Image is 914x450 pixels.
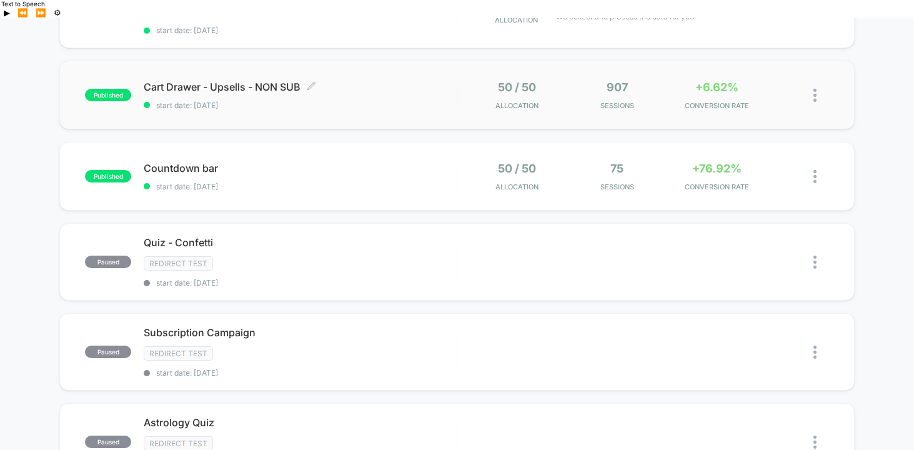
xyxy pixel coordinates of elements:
span: +76.92% [692,162,742,175]
img: close [813,256,817,269]
span: Sessions [570,101,663,110]
span: Allocation [495,16,538,24]
span: Allocation [495,101,539,110]
span: start date: [DATE] [144,278,457,287]
img: close [813,346,817,359]
span: +6.62% [695,81,738,94]
span: Redirect Test [144,256,213,271]
span: Astrology Quiz [144,416,457,429]
img: close [813,89,817,102]
span: paused [85,256,131,268]
span: start date: [DATE] [144,26,457,35]
span: 50 / 50 [498,162,536,175]
span: 907 [607,81,628,94]
span: start date: [DATE] [144,182,457,191]
span: Cart Drawer - Upsells - NON SUB [144,81,457,93]
span: Subscription Campaign [144,326,457,339]
img: close [813,436,817,449]
span: Allocation [495,182,539,191]
span: published [85,170,131,182]
span: Redirect Test [144,346,213,361]
span: paused [85,436,131,448]
button: Previous [14,7,32,18]
button: Settings [50,7,65,18]
span: start date: [DATE] [144,368,457,377]
span: CONVERSION RATE [670,182,764,191]
span: published [85,89,131,101]
span: Countdown bar [144,162,457,174]
img: close [813,170,817,183]
span: 75 [610,162,623,175]
span: 50 / 50 [498,81,536,94]
span: paused [85,346,131,358]
button: Forward [32,7,50,18]
span: Sessions [570,182,663,191]
span: start date: [DATE] [144,101,457,110]
span: Quiz - Confetti [144,236,457,249]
